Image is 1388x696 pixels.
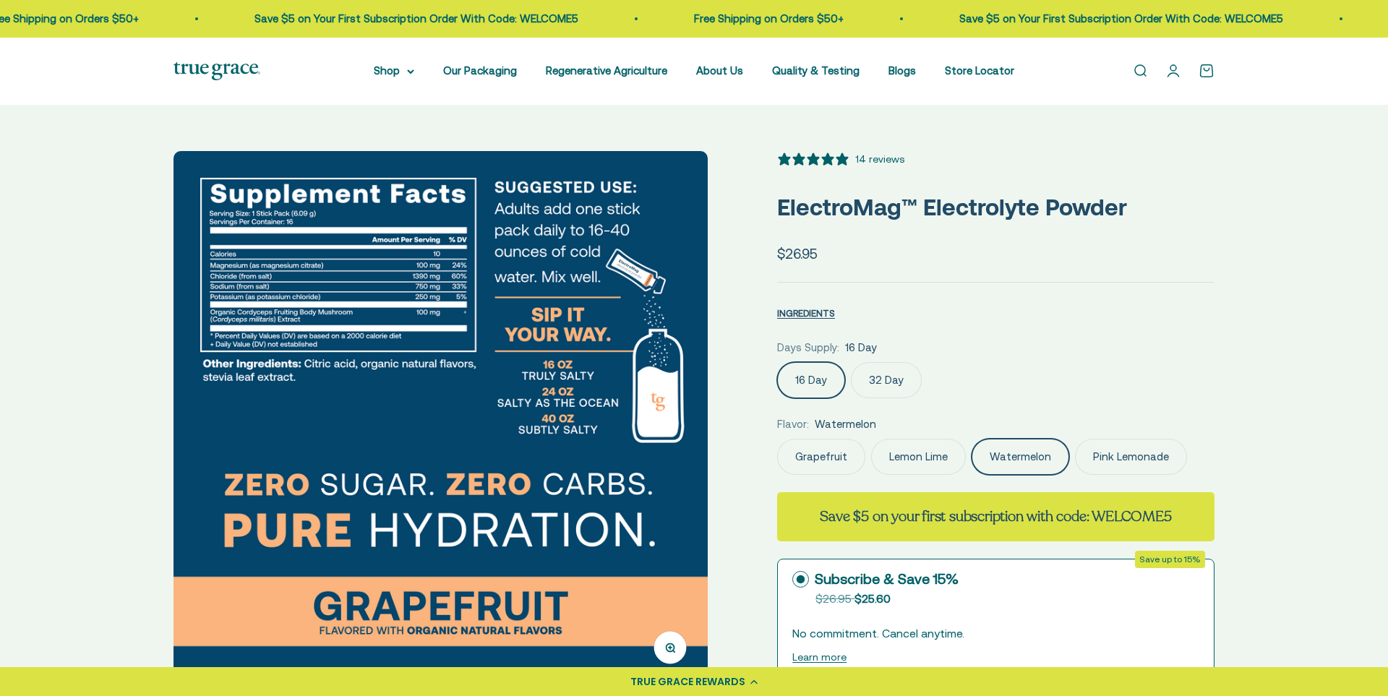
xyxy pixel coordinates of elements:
span: INGREDIENTS [777,308,835,319]
button: 5 stars, 14 ratings [777,151,904,167]
p: Save $5 on Your First Subscription Order With Code: WELCOME5 [948,10,1272,27]
span: Watermelon [815,416,876,433]
button: INGREDIENTS [777,304,835,322]
a: Regenerative Agriculture [546,64,667,77]
div: 14 reviews [855,151,904,167]
span: 16 Day [845,339,877,356]
a: Blogs [888,64,916,77]
legend: Days Supply: [777,339,839,356]
a: Our Packaging [443,64,517,77]
legend: Flavor: [777,416,809,433]
a: Store Locator [945,64,1014,77]
sale-price: $26.95 [777,243,818,265]
div: TRUE GRACE REWARDS [630,674,745,689]
img: 750 mg sodium for fluid balance and cellular communication.* 250 mg potassium supports blood pres... [173,151,708,685]
strong: Save $5 on your first subscription with code: WELCOME5 [820,507,1171,526]
a: Free Shipping on Orders $50+ [683,12,833,25]
a: Quality & Testing [772,64,860,77]
a: About Us [696,64,743,77]
p: ElectroMag™ Electrolyte Powder [777,189,1214,225]
summary: Shop [374,62,414,80]
p: Save $5 on Your First Subscription Order With Code: WELCOME5 [244,10,567,27]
